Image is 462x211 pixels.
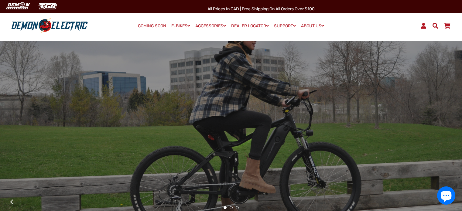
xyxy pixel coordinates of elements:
[35,1,60,11] img: TGB Canada
[169,22,192,30] a: E-BIKES
[193,22,228,30] a: ACCESSORIES
[230,206,233,209] button: 2 of 3
[207,6,315,12] span: All Prices in CAD | Free shipping on all orders over $100
[435,186,457,206] inbox-online-store-chat: Shopify online store chat
[299,22,326,30] a: ABOUT US
[272,22,298,30] a: SUPPORT
[224,206,227,209] button: 1 of 3
[3,1,32,11] img: Demon Electric
[136,22,168,30] a: COMING SOON
[236,206,239,209] button: 3 of 3
[9,18,90,34] img: Demon Electric logo
[229,22,271,30] a: DEALER LOCATOR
